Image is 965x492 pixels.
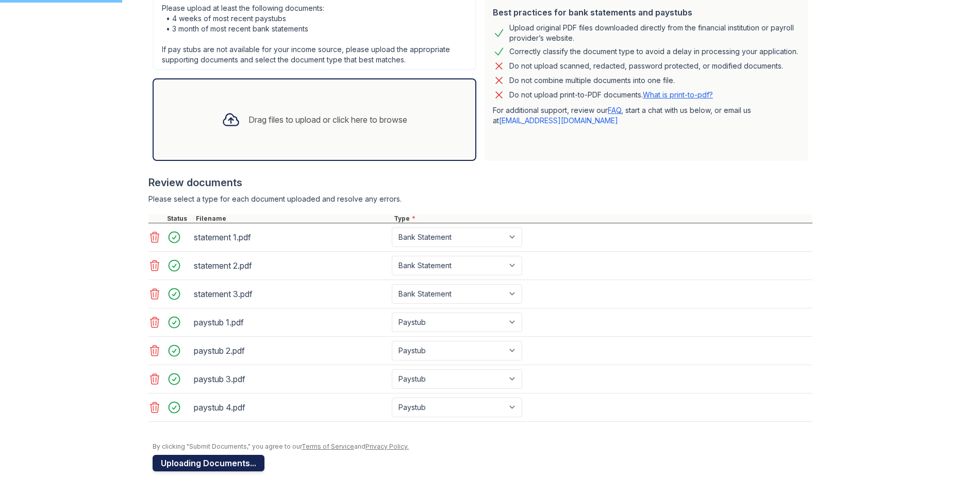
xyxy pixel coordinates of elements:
[148,194,812,204] div: Please select a type for each document uploaded and resolve any errors.
[509,45,798,58] div: Correctly classify the document type to avoid a delay in processing your application.
[509,23,800,43] div: Upload original PDF files downloaded directly from the financial institution or payroll provider’...
[509,74,675,87] div: Do not combine multiple documents into one file.
[302,442,354,450] a: Terms of Service
[153,455,264,471] button: Uploading Documents...
[509,90,713,100] p: Do not upload print-to-PDF documents.
[643,90,713,99] a: What is print-to-pdf?
[194,257,388,274] div: statement 2.pdf
[509,60,783,72] div: Do not upload scanned, redacted, password protected, or modified documents.
[493,105,800,126] p: For additional support, review our , start a chat with us below, or email us at
[365,442,409,450] a: Privacy Policy.
[165,215,194,223] div: Status
[392,215,812,223] div: Type
[194,399,388,416] div: paystub 4.pdf
[153,442,812,451] div: By clicking "Submit Documents," you agree to our and
[194,342,388,359] div: paystub 2.pdf
[194,286,388,302] div: statement 3.pdf
[148,175,812,190] div: Review documents
[499,116,618,125] a: [EMAIL_ADDRESS][DOMAIN_NAME]
[194,371,388,387] div: paystub 3.pdf
[194,215,392,223] div: Filename
[248,113,407,126] div: Drag files to upload or click here to browse
[194,314,388,331] div: paystub 1.pdf
[194,229,388,245] div: statement 1.pdf
[608,106,621,114] a: FAQ
[493,6,800,19] div: Best practices for bank statements and paystubs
